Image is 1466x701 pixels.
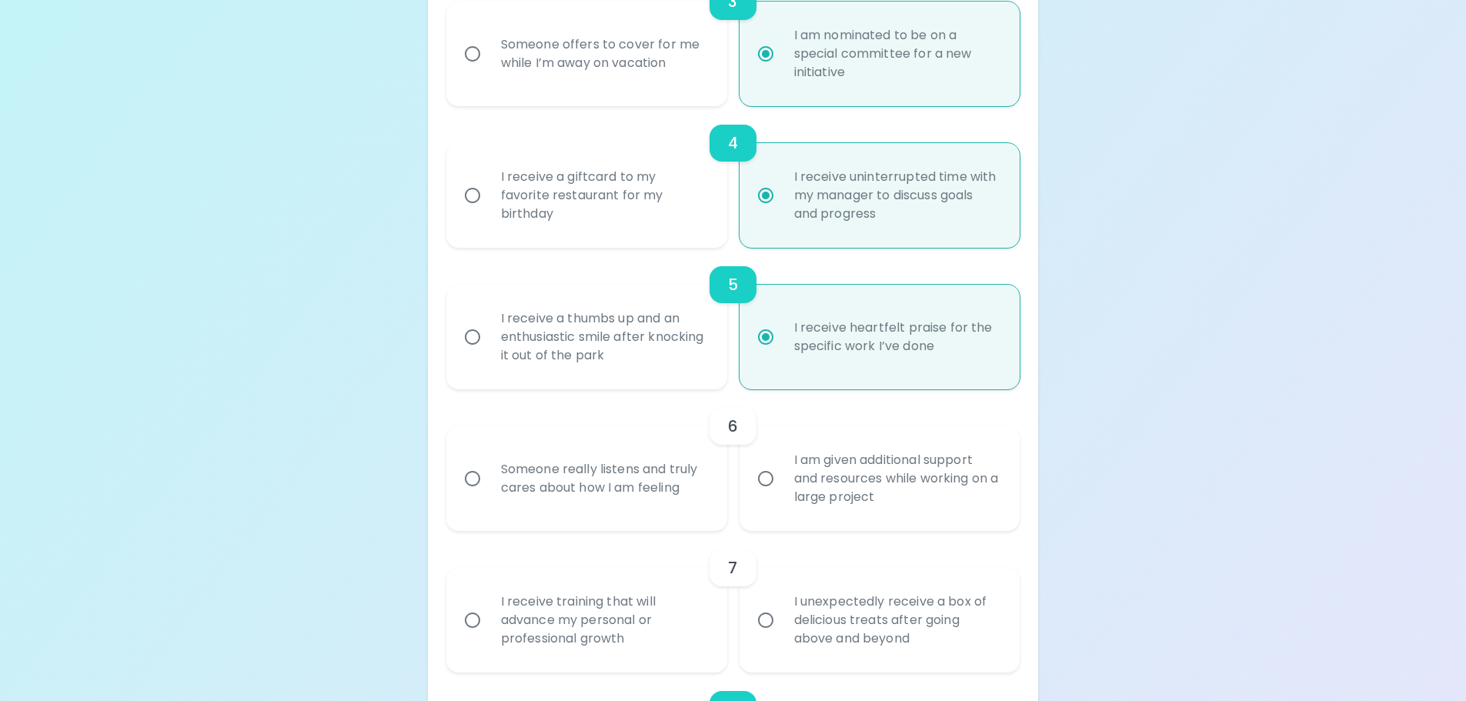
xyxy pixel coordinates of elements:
h6: 4 [728,131,738,155]
h6: 6 [728,414,738,439]
div: choice-group-check [446,248,1020,389]
div: choice-group-check [446,389,1020,531]
div: Someone really listens and truly cares about how I am feeling [489,442,719,516]
div: Someone offers to cover for me while I’m away on vacation [489,17,719,91]
div: choice-group-check [446,531,1020,673]
div: I receive training that will advance my personal or professional growth [489,574,719,666]
div: I receive heartfelt praise for the specific work I’ve done [782,300,1012,374]
div: I unexpectedly receive a box of delicious treats after going above and beyond [782,574,1012,666]
div: I receive a giftcard to my favorite restaurant for my birthday [489,149,719,242]
div: I am given additional support and resources while working on a large project [782,432,1012,525]
div: choice-group-check [446,106,1020,248]
h6: 7 [728,556,737,580]
div: I am nominated to be on a special committee for a new initiative [782,8,1012,100]
div: I receive a thumbs up and an enthusiastic smile after knocking it out of the park [489,291,719,383]
h6: 5 [728,272,738,297]
div: I receive uninterrupted time with my manager to discuss goals and progress [782,149,1012,242]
